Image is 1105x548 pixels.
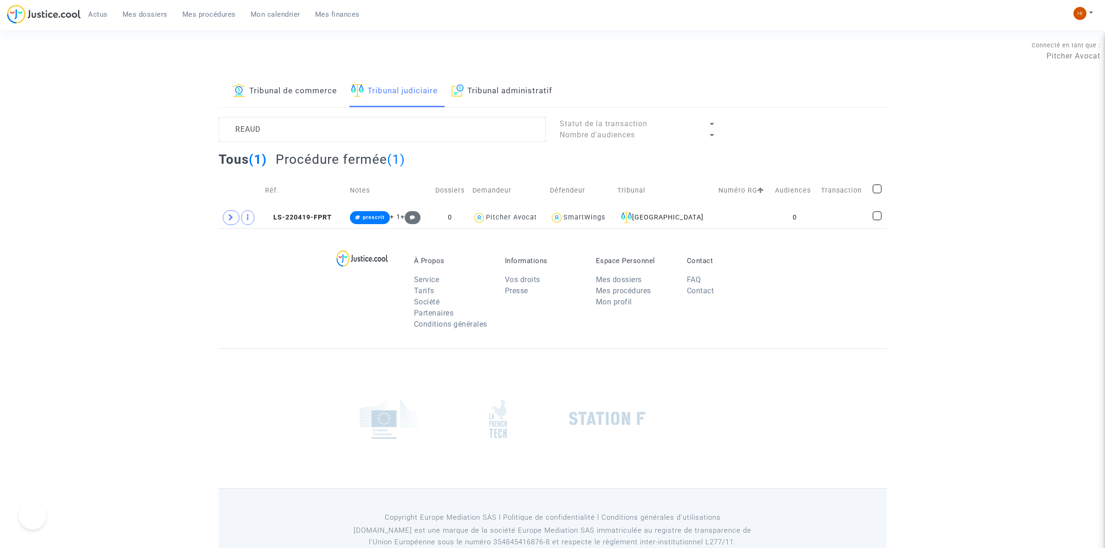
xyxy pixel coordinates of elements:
span: prescrit [363,214,385,220]
a: Société [414,297,440,306]
img: logo-lg.svg [336,250,388,267]
td: Demandeur [469,174,547,207]
span: Mes finances [315,10,360,19]
span: Connecté en tant que : [1032,42,1100,49]
a: Presse [505,286,528,295]
a: Mes dossiers [596,275,642,284]
img: icon-archive.svg [452,84,464,97]
td: Transaction [818,174,869,207]
a: Service [414,275,439,284]
td: Notes [347,174,430,207]
td: Numéro RG [715,174,772,207]
img: icon-banque.svg [233,84,246,97]
img: europe_commision.png [360,399,418,439]
a: FAQ [687,275,701,284]
img: fc99b196863ffcca57bb8fe2645aafd9 [1073,7,1086,20]
a: Mes procédures [596,286,651,295]
a: Tribunal administratif [452,76,553,107]
a: Tribunal de commerce [233,76,337,107]
p: [DOMAIN_NAME] est une marque de la société Europe Mediation SAS immatriculée au registre de tr... [341,525,764,548]
span: Nombre d'audiences [560,130,635,139]
a: Conditions générales [414,320,487,329]
a: Contact [687,286,714,295]
span: (1) [249,152,267,167]
div: SmartWings [563,213,605,221]
img: jc-logo.svg [7,5,81,24]
span: Mes dossiers [123,10,168,19]
span: LS-220419-FPRT [265,213,332,221]
iframe: Help Scout Beacon - Open [19,502,46,529]
a: Partenaires [414,309,454,317]
span: + [401,213,420,221]
div: [GEOGRAPHIC_DATA] [617,212,712,223]
a: Mon profil [596,297,632,306]
td: Réf. [262,174,347,207]
span: (1) [387,152,405,167]
p: Copyright Europe Mediation SAS l Politique de confidentialité l Conditions générales d’utilisa... [341,512,764,523]
span: Mes procédures [182,10,236,19]
p: Espace Personnel [596,257,673,265]
td: Audiences [772,174,818,207]
h2: Tous [219,151,267,168]
p: Contact [687,257,764,265]
span: Statut de la transaction [560,119,647,128]
img: icon-user.svg [472,211,486,225]
div: Pitcher Avocat [486,213,537,221]
img: stationf.png [569,412,646,426]
td: Défendeur [547,174,614,207]
a: Tribunal judiciaire [351,76,438,107]
td: Dossiers [431,174,470,207]
img: french_tech.png [489,399,507,438]
td: Tribunal [614,174,715,207]
span: Actus [88,10,108,19]
img: icon-faciliter-sm.svg [351,84,364,97]
p: À Propos [414,257,491,265]
a: Vos droits [505,275,540,284]
h2: Procédure fermée [276,151,405,168]
a: Tarifs [414,286,434,295]
td: 0 [431,207,470,228]
img: icon-user.svg [550,211,563,225]
p: Informations [505,257,582,265]
span: Mon calendrier [251,10,300,19]
img: icon-faciliter-sm.svg [621,212,632,223]
td: 0 [772,207,818,228]
span: + 1 [390,213,401,221]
